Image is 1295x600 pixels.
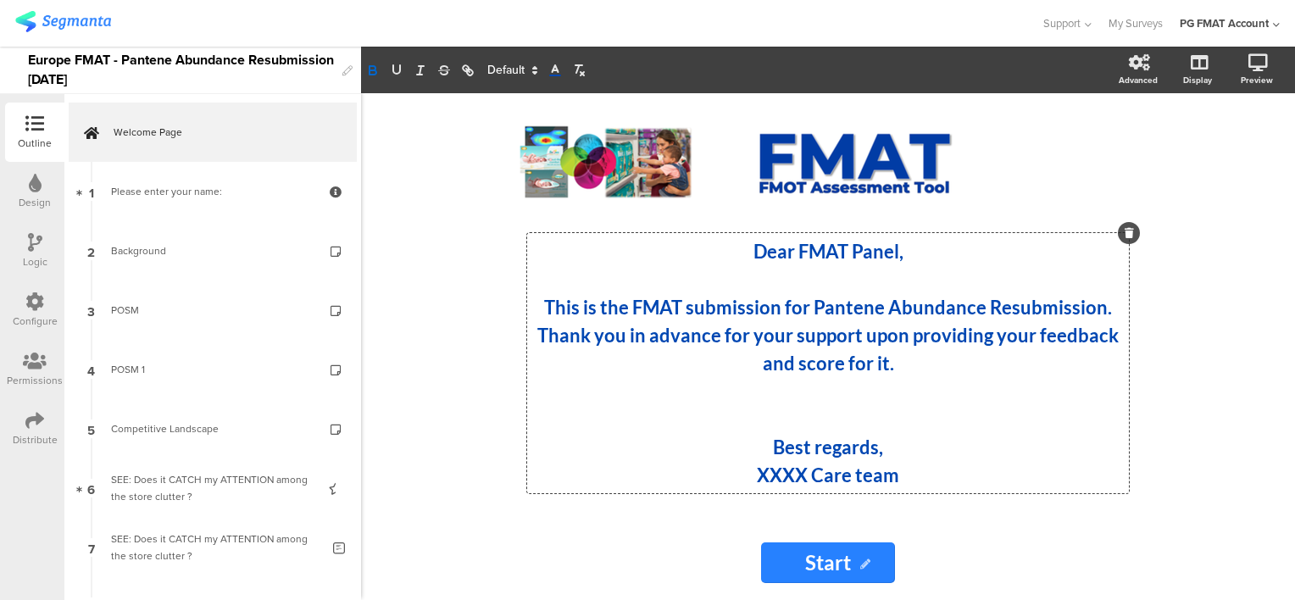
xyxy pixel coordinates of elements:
[87,360,95,379] span: 4
[544,296,1112,319] strong: This is the FMAT submission for Pantene Abundance Resubmission.
[757,464,899,486] strong: XXXX Care team
[19,195,51,210] div: Design
[23,254,47,269] div: Logic
[111,361,314,378] div: POSM 1
[13,314,58,329] div: Configure
[1180,15,1269,31] div: PG FMAT Account
[7,373,63,388] div: Permissions
[111,183,314,200] div: Please enter your name:
[69,458,357,518] a: 6 SEE: Does it CATCH my ATTENTION among the store clutter ?
[111,531,320,564] div: SEE: Does it CATCH my ATTENTION among the store clutter ?
[69,103,357,162] a: Welcome Page
[87,301,95,319] span: 3
[69,162,357,221] a: 1 Please enter your name:
[753,240,903,263] strong: Dear FMAT Panel,
[537,324,1122,375] strong: Thank you in advance for your support upon providing your feedback and score for it.
[13,432,58,447] div: Distribute
[69,399,357,458] a: 5 Competitive Landscape
[18,136,52,151] div: Outline
[111,471,314,505] div: SEE: Does it CATCH my ATTENTION among the store clutter ?
[1241,74,1273,86] div: Preview
[87,419,95,438] span: 5
[1043,15,1081,31] span: Support
[69,340,357,399] a: 4 POSM 1
[87,242,95,260] span: 2
[69,281,357,340] a: 3 POSM
[15,11,111,32] img: segmanta logo
[761,542,895,583] input: Start
[87,479,95,497] span: 6
[773,436,883,458] strong: Best regards,
[1183,74,1212,86] div: Display
[69,518,357,577] a: 7 SEE: Does it CATCH my ATTENTION among the store clutter ?
[111,302,314,319] div: POSM
[111,242,314,259] div: Background
[89,182,94,201] span: 1
[111,420,314,437] div: Competitive Landscape
[1119,74,1158,86] div: Advanced
[88,538,95,557] span: 7
[28,47,334,93] div: Europe FMAT - Pantene Abundance Resubmission [DATE]
[69,221,357,281] a: 2 Background
[114,124,331,141] span: Welcome Page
